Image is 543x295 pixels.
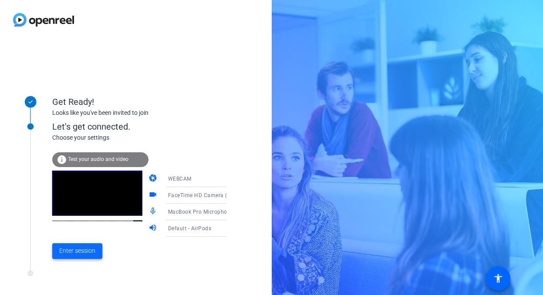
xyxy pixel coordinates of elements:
[168,208,257,215] span: MacBook Pro Microphone (Built-in)
[168,225,212,231] span: Default - AirPods
[493,273,503,284] mat-icon: accessibility
[52,133,244,142] div: Choose your settings
[168,176,192,182] span: WEBCAM
[148,207,159,217] mat-icon: mic_none
[168,191,261,198] span: FaceTime HD Camera (D288:[DATE])
[52,95,226,108] div: Get Ready!
[57,154,67,165] mat-icon: info
[52,243,102,259] button: Enter session
[148,190,159,201] mat-icon: videocam
[52,120,244,133] div: Let's get connected.
[68,156,128,162] span: Test your audio and video
[52,108,226,117] div: Looks like you've been invited to join
[59,246,95,255] span: Enter session
[148,223,159,234] mat-icon: volume_up
[148,174,159,184] mat-icon: camera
